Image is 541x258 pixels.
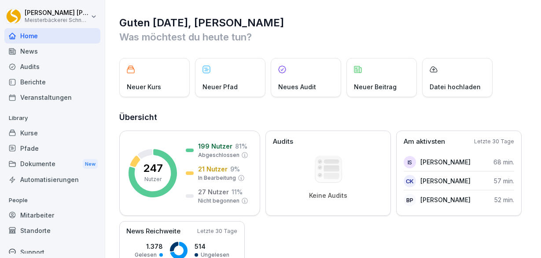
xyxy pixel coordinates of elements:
p: 68 min. [493,157,514,167]
p: Nutzer [144,175,162,183]
a: DokumenteNew [4,156,100,172]
a: Pfade [4,141,100,156]
a: Audits [4,59,100,74]
p: 1.378 [135,242,163,251]
p: Keine Audits [309,192,347,200]
p: People [4,193,100,207]
p: [PERSON_NAME] [420,195,471,204]
p: Neuer Beitrag [354,82,397,91]
p: 199 Nutzer [198,142,232,151]
a: News [4,44,100,59]
a: Berichte [4,74,100,90]
p: Neues Audit [278,82,316,91]
p: Was möchtest du heute tun? [119,30,528,44]
p: 247 [143,163,163,174]
div: New [83,159,98,169]
p: Letzte 30 Tage [197,227,237,235]
p: 514 [195,242,229,251]
p: News Reichweite [126,226,180,236]
p: 11 % [232,187,243,196]
a: Home [4,28,100,44]
p: Abgeschlossen [198,151,239,159]
h2: Übersicht [119,111,528,124]
a: Kurse [4,125,100,141]
a: Standorte [4,223,100,238]
p: Neuer Kurs [127,82,161,91]
h1: Guten [DATE], [PERSON_NAME] [119,16,528,30]
p: Meisterbäckerei Schneckenburger [25,17,89,23]
p: [PERSON_NAME] [PERSON_NAME] [25,9,89,17]
p: Library [4,111,100,125]
p: [PERSON_NAME] [420,157,471,167]
p: 57 min. [494,176,514,185]
a: Mitarbeiter [4,207,100,223]
p: Nicht begonnen [198,197,239,205]
div: CK [404,175,416,187]
p: Datei hochladen [430,82,481,91]
a: Automatisierungen [4,172,100,187]
div: IS [404,156,416,168]
a: Veranstaltungen [4,90,100,105]
p: 52 min. [494,195,514,204]
p: 81 % [235,142,247,151]
p: 27 Nutzer [198,187,229,196]
div: BP [404,194,416,206]
p: Neuer Pfad [202,82,238,91]
p: 21 Nutzer [198,164,228,174]
div: Dokumente [4,156,100,172]
p: Am aktivsten [404,137,445,147]
p: [PERSON_NAME] [420,176,471,185]
p: In Bearbeitung [198,174,236,182]
p: 9 % [230,164,240,174]
p: Audits [273,137,293,147]
p: Letzte 30 Tage [474,138,514,145]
